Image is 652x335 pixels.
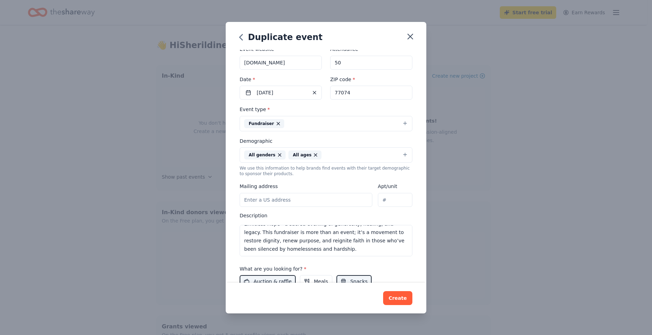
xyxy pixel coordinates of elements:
textarea: Limitless Hope—a sacred evening of generosity, healing, and legacy. This fundraiser is more than ... [240,225,412,256]
label: What are you looking for? [240,266,306,273]
label: Mailing address [240,183,278,190]
div: Fundraiser [244,119,284,128]
label: Date [240,76,322,83]
button: All gendersAll ages [240,147,412,163]
button: [DATE] [240,86,322,100]
label: Event type [240,106,270,113]
label: Event website [240,46,274,53]
input: https://www... [240,56,322,70]
button: Meals [300,275,332,288]
input: 20 [330,56,412,70]
input: Enter a US address [240,193,372,207]
label: Attendance [330,46,362,53]
label: Description [240,212,267,219]
span: Snacks [350,277,367,286]
label: Apt/unit [378,183,397,190]
button: Create [383,291,412,305]
button: Snacks [336,275,372,288]
input: # [378,193,412,207]
label: Demographic [240,138,272,145]
div: Duplicate event [240,32,323,43]
div: All ages [288,150,322,159]
label: ZIP code [330,76,355,83]
span: Meals [314,277,328,286]
button: Fundraiser [240,116,412,131]
div: We use this information to help brands find events with their target demographic to sponsor their... [240,165,412,177]
span: Auction & raffle [254,277,292,286]
div: All genders [244,150,286,159]
button: Auction & raffle [240,275,296,288]
input: 12345 (U.S. only) [330,86,412,100]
